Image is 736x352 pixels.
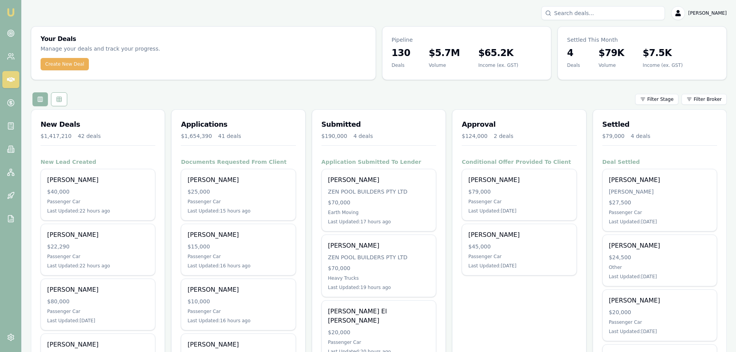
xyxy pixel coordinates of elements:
div: Deals [392,62,410,68]
div: Passenger Car [468,253,570,260]
div: Last Updated: 22 hours ago [47,263,149,269]
div: Passenger Car [468,199,570,205]
div: $45,000 [468,243,570,250]
div: $24,500 [609,253,711,261]
div: 41 deals [218,132,241,140]
button: Filter Stage [635,94,678,105]
div: $1,654,390 [181,132,212,140]
h3: 130 [392,47,410,59]
div: Last Updated: [DATE] [468,263,570,269]
div: [PERSON_NAME] [609,296,711,305]
img: emu-icon-u.png [6,8,15,17]
div: $1,417,210 [41,132,71,140]
div: Income (ex. GST) [478,62,518,68]
div: Last Updated: 16 hours ago [187,318,289,324]
p: Manage your deals and track your progress. [41,44,238,53]
span: Filter Broker [694,96,722,102]
div: [PERSON_NAME] [328,175,430,185]
p: Pipeline [392,36,542,44]
div: ZEN POOL BUILDERS PTY LTD [328,188,430,196]
div: $79,000 [468,188,570,196]
input: Search deals [541,6,665,20]
div: Income (ex. GST) [643,62,683,68]
div: $20,000 [328,328,430,336]
div: 42 deals [78,132,101,140]
div: [PERSON_NAME] [468,230,570,240]
div: Volume [598,62,624,68]
div: Last Updated: [DATE] [609,274,711,280]
div: 2 deals [494,132,513,140]
div: Last Updated: [DATE] [468,208,570,214]
div: Other [609,264,711,270]
div: $27,500 [609,199,711,206]
div: 4 deals [631,132,651,140]
h3: Your Deals [41,36,366,42]
div: Last Updated: 19 hours ago [328,284,430,291]
div: $15,000 [187,243,289,250]
div: $124,000 [462,132,488,140]
span: Filter Stage [647,96,673,102]
div: $70,000 [328,264,430,272]
div: [PERSON_NAME] [187,230,289,240]
div: [PERSON_NAME] [47,230,149,240]
div: $25,000 [187,188,289,196]
h3: Applications [181,119,296,130]
div: $40,000 [47,188,149,196]
div: Passenger Car [609,209,711,216]
h4: Application Submitted To Lender [321,158,436,166]
div: Last Updated: [DATE] [47,318,149,324]
div: [PERSON_NAME] [47,285,149,294]
h3: $65.2K [478,47,518,59]
div: Passenger Car [47,253,149,260]
div: [PERSON_NAME] El [PERSON_NAME] [328,307,430,325]
h3: 4 [567,47,580,59]
div: $80,000 [47,298,149,305]
h3: $7.5K [643,47,683,59]
div: [PERSON_NAME] [468,175,570,185]
h3: $5.7M [429,47,460,59]
div: [PERSON_NAME] [609,188,711,196]
h3: Settled [602,119,717,130]
div: Passenger Car [187,199,289,205]
div: Passenger Car [187,253,289,260]
p: Settled This Month [567,36,717,44]
div: Last Updated: 15 hours ago [187,208,289,214]
button: Filter Broker [682,94,727,105]
div: [PERSON_NAME] [47,175,149,185]
div: $70,000 [328,199,430,206]
div: Heavy Trucks [328,275,430,281]
div: $20,000 [609,308,711,316]
div: $190,000 [321,132,347,140]
div: Last Updated: [DATE] [609,328,711,335]
div: $79,000 [602,132,625,140]
button: Create New Deal [41,58,89,70]
div: Last Updated: 17 hours ago [328,219,430,225]
div: [PERSON_NAME] [187,340,289,349]
div: [PERSON_NAME] [609,175,711,185]
div: Passenger Car [328,339,430,345]
div: [PERSON_NAME] [187,175,289,185]
span: [PERSON_NAME] [688,10,727,16]
div: [PERSON_NAME] [609,241,711,250]
div: ZEN POOL BUILDERS PTY LTD [328,253,430,261]
div: Earth Moving [328,209,430,216]
div: [PERSON_NAME] [47,340,149,349]
div: Volume [429,62,460,68]
h4: Conditional Offer Provided To Client [462,158,576,166]
div: Passenger Car [609,319,711,325]
div: $10,000 [187,298,289,305]
div: Last Updated: 16 hours ago [187,263,289,269]
h4: Deal Settled [602,158,717,166]
div: Last Updated: [DATE] [609,219,711,225]
div: Passenger Car [47,199,149,205]
div: Passenger Car [187,308,289,315]
div: Passenger Car [47,308,149,315]
h3: New Deals [41,119,155,130]
h4: Documents Requested From Client [181,158,296,166]
div: Last Updated: 22 hours ago [47,208,149,214]
div: $22,290 [47,243,149,250]
div: [PERSON_NAME] [328,241,430,250]
h3: Submitted [321,119,436,130]
div: [PERSON_NAME] [187,285,289,294]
